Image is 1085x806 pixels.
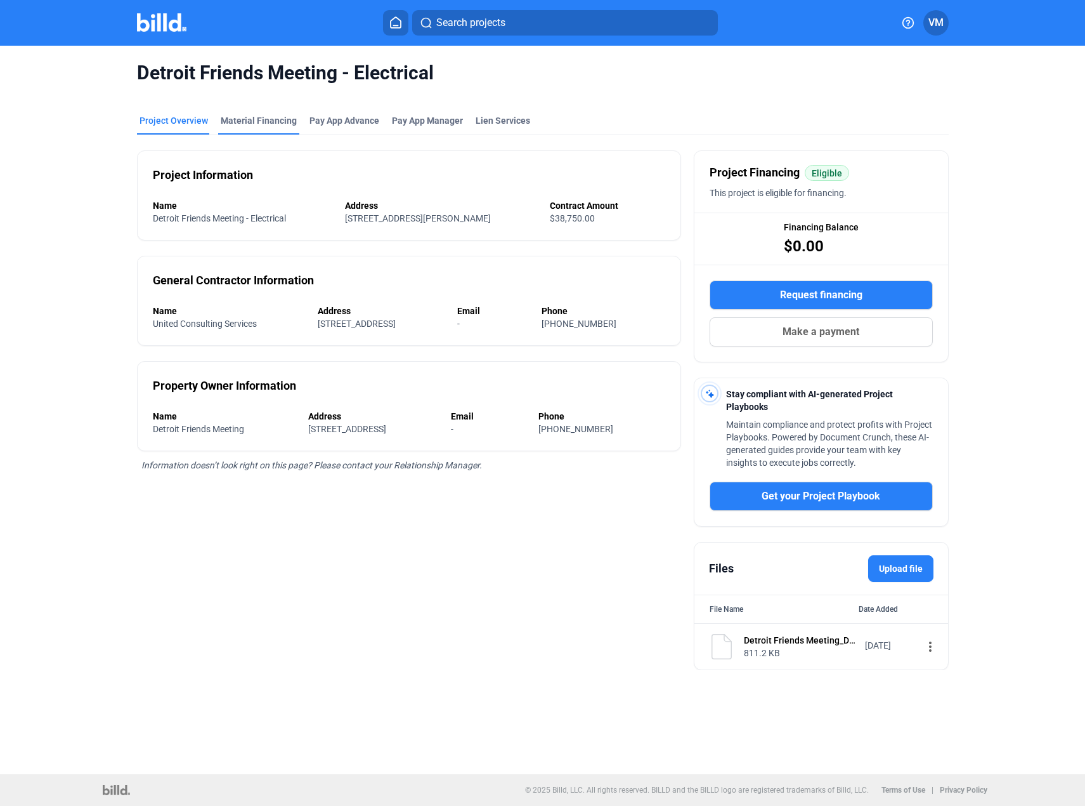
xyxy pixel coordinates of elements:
[710,603,743,616] div: File Name
[744,647,857,659] div: 811.2 KB
[923,639,938,654] mat-icon: more_vert
[318,305,445,317] div: Address
[451,424,453,434] span: -
[153,305,306,317] div: Name
[542,319,616,329] span: [PHONE_NUMBER]
[308,410,438,423] div: Address
[525,786,869,795] p: © 2025 Billd, LLC. All rights reserved. BILLD and the BILLD logo are registered trademarks of Bil...
[710,164,800,182] span: Project Financing
[923,10,949,36] button: VM
[709,634,734,659] img: document
[140,114,208,127] div: Project Overview
[709,560,734,578] div: Files
[318,319,396,329] span: [STREET_ADDRESS]
[744,634,857,647] div: Detroit Friends Meeting_DetroitFriendsGVRBuilders16000ELECSubcontractAgreementFE
[141,460,482,470] span: Information doesn’t look right on this page? Please contact your Relationship Manager.
[538,410,665,423] div: Phone
[345,213,491,223] span: [STREET_ADDRESS][PERSON_NAME]
[710,317,933,347] button: Make a payment
[542,305,665,317] div: Phone
[762,489,880,504] span: Get your Project Playbook
[153,377,296,395] div: Property Owner Information
[412,10,718,36] button: Search projects
[784,221,859,234] span: Financing Balance
[451,410,526,423] div: Email
[780,287,862,303] span: Request financing
[457,319,460,329] span: -
[784,236,824,256] span: $0.00
[308,424,386,434] span: [STREET_ADDRESS]
[550,199,665,212] div: Contract Amount
[868,555,933,582] label: Upload file
[153,410,296,423] div: Name
[783,324,859,340] span: Make a payment
[436,15,505,30] span: Search projects
[928,15,944,30] span: VM
[550,213,595,223] span: $38,750.00
[457,305,529,317] div: Email
[221,114,297,127] div: Material Financing
[137,13,187,32] img: Billd Company Logo
[153,166,253,184] div: Project Information
[153,199,332,212] div: Name
[392,114,463,127] span: Pay App Manager
[932,786,933,795] p: |
[153,319,257,329] span: United Consulting Services
[153,424,244,434] span: Detroit Friends Meeting
[881,786,925,795] b: Terms of Use
[859,603,933,616] div: Date Added
[103,785,130,795] img: logo
[805,165,849,181] mat-chip: Eligible
[710,188,847,198] span: This project is eligible for financing.
[476,114,530,127] div: Lien Services
[710,482,933,511] button: Get your Project Playbook
[153,272,314,289] div: General Contractor Information
[538,424,613,434] span: [PHONE_NUMBER]
[726,389,893,412] span: Stay compliant with AI-generated Project Playbooks
[153,213,286,223] span: Detroit Friends Meeting - Electrical
[726,420,932,468] span: Maintain compliance and protect profits with Project Playbooks. Powered by Document Crunch, these...
[309,114,379,127] div: Pay App Advance
[940,786,987,795] b: Privacy Policy
[865,639,916,652] div: [DATE]
[710,281,933,310] button: Request financing
[345,199,537,212] div: Address
[137,61,949,85] span: Detroit Friends Meeting - Electrical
